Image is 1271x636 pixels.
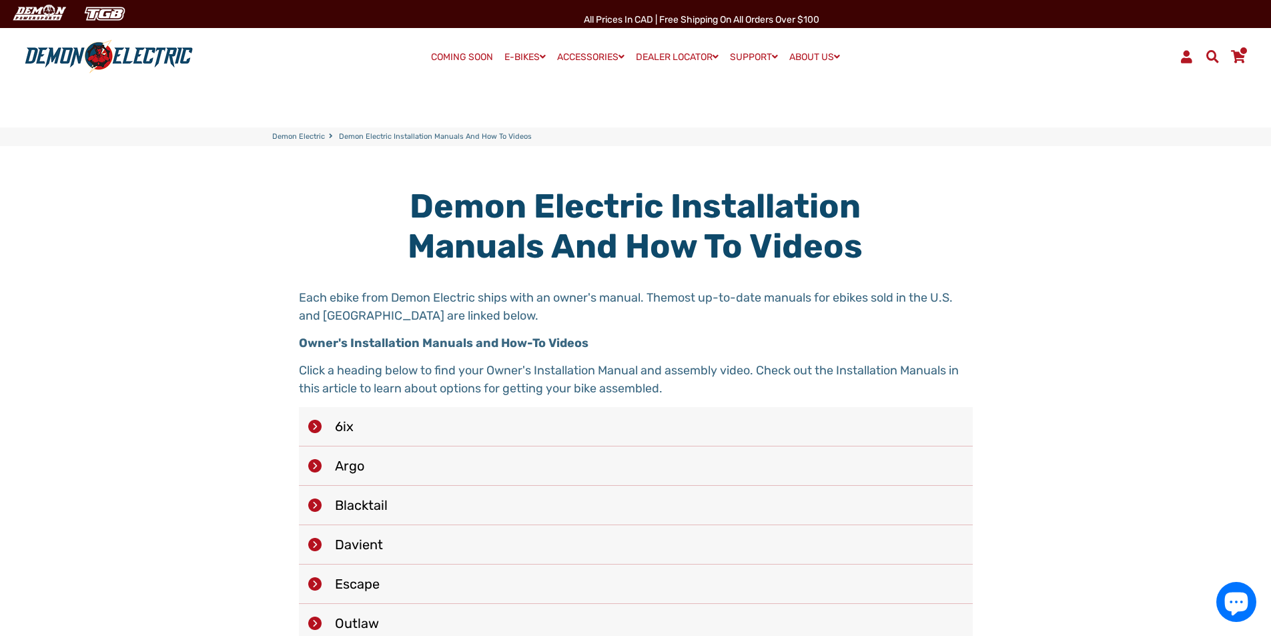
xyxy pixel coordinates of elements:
li: Escape [299,565,973,604]
img: Demon Electric [7,3,71,25]
li: Davient [299,525,973,565]
img: next_1.png [308,577,322,591]
img: next_1.png [308,617,322,630]
a: COMING SOON [426,48,498,67]
a: DEALER LOCATOR [631,47,723,67]
a: SUPPORT [725,47,783,67]
img: next_1.png [308,499,322,512]
p: Each ebike from Demon Electric ships with an owner's manual. The most up-to-date manuals for ebik... [299,289,973,325]
a: ACCESSORIES [552,47,629,67]
inbox-online-store-chat: Shopify online store chat [1212,582,1260,625]
a: Demon Electric [272,131,325,143]
strong: Owner's Installation Manuals and How-To Videos [299,336,588,350]
li: Argo [299,446,973,486]
img: next_1.png [308,459,322,472]
a: E-BIKES [500,47,550,67]
span: All Prices in CAD | Free shipping on all orders over $100 [584,14,819,25]
span: Demon Electric Installation Manuals and How To Videos [339,131,532,143]
li: Blacktail [299,486,973,525]
img: TGB Canada [77,3,132,25]
img: next_1.png [308,420,322,433]
img: next_1.png [308,538,322,551]
p: Click a heading below to find your Owner's Installation Manual and assembly video. Check out the ... [299,362,973,398]
li: 6ix [299,407,973,446]
h1: Demon Electric Installation Manuals and How To Videos [396,186,875,266]
a: ABOUT US [785,47,845,67]
img: Demon Electric logo [20,39,197,74]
